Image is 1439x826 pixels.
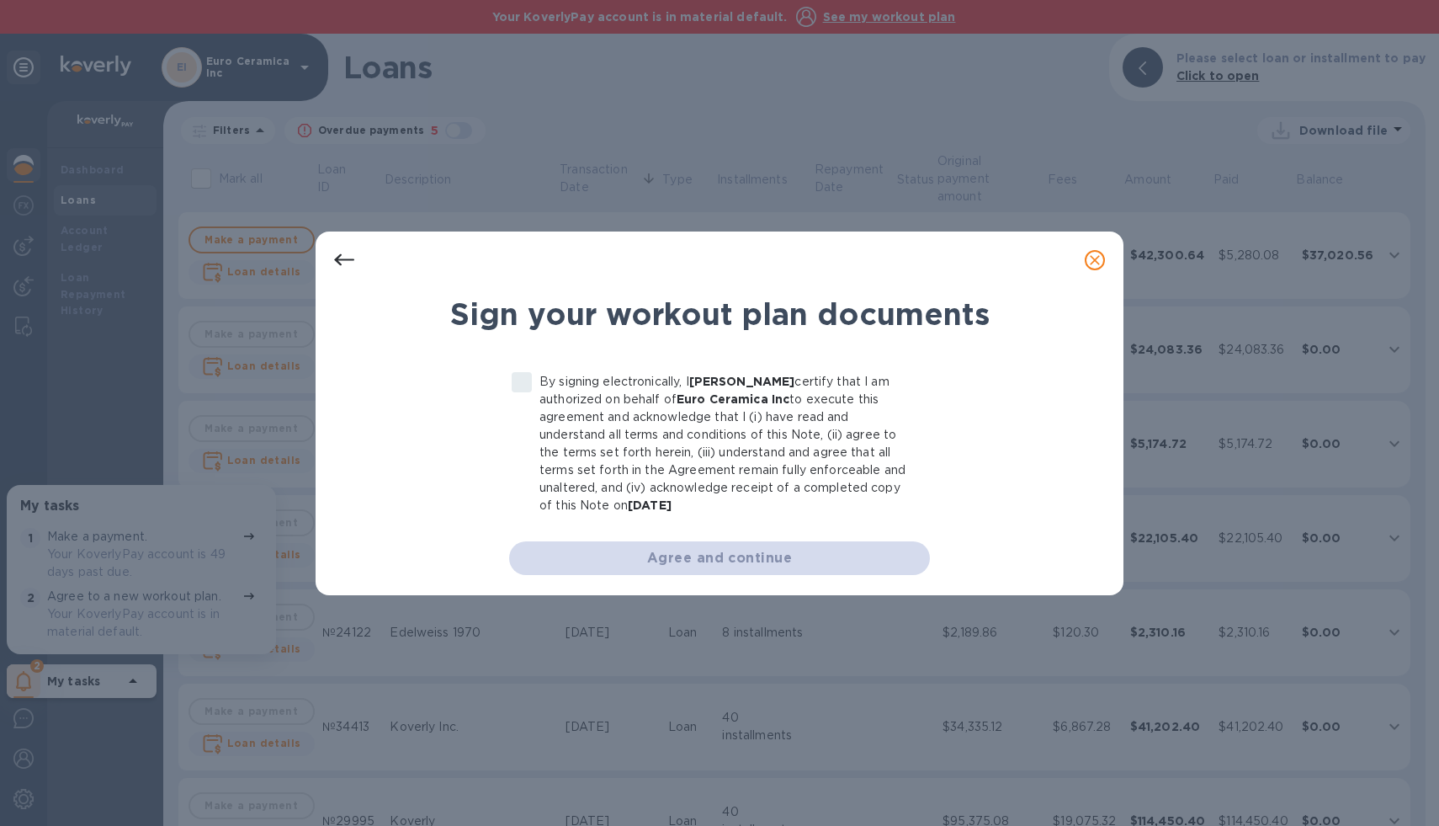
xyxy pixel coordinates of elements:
[677,392,789,406] b: Euro Ceramica Inc
[450,296,990,333] b: Sign your workout plan documents
[628,498,672,512] b: [DATE]
[689,375,795,388] b: [PERSON_NAME]
[539,373,916,514] p: By signing electronically, I certify that I am authorized on behalf of to execute this agreement ...
[1062,149,1439,826] iframe: Chat Widget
